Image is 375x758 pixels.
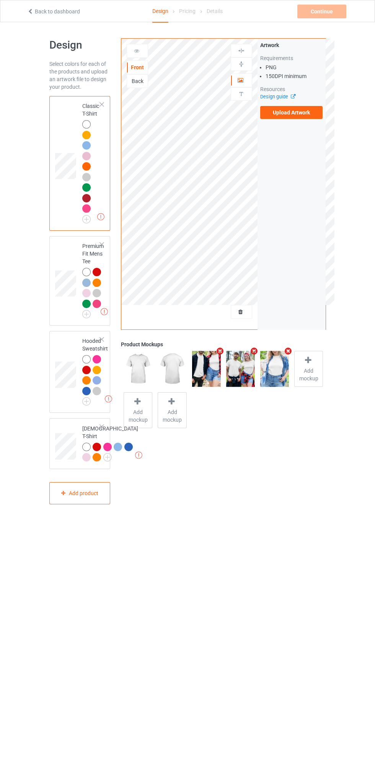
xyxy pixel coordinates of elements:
li: 150 DPI minimum [266,72,323,80]
i: Remove mockup [249,347,259,355]
span: Add mockup [295,367,323,382]
img: svg+xml;base64,PD94bWwgdmVyc2lvbj0iMS4wIiBlbmNvZGluZz0iVVRGLTgiPz4KPHN2ZyB3aWR0aD0iMjJweCIgaGVpZ2... [103,453,112,461]
div: Artwork [260,41,323,49]
div: Add mockup [294,351,323,387]
div: Premium Fit Mens Tee [49,236,111,326]
div: Product Mockups [121,341,326,348]
img: regular.jpg [260,351,289,387]
a: Back to dashboard [27,8,80,15]
img: regular.jpg [192,351,221,387]
div: Select colors for each of the products and upload an artwork file to design your product. [49,60,111,91]
div: Pricing [179,0,196,22]
div: Front [127,64,148,71]
div: Design [152,0,168,23]
h1: Design [49,38,111,52]
img: regular.jpg [158,351,186,387]
label: Upload Artwork [260,106,323,119]
span: Add mockup [124,408,152,424]
div: Add product [49,482,111,505]
a: Design guide [260,94,295,99]
img: svg+xml;base64,PD94bWwgdmVyc2lvbj0iMS4wIiBlbmNvZGluZz0iVVRGLTgiPz4KPHN2ZyB3aWR0aD0iMjJweCIgaGVpZ2... [82,310,91,318]
img: regular.jpg [124,351,152,387]
img: svg+xml;base64,PD94bWwgdmVyc2lvbj0iMS4wIiBlbmNvZGluZz0iVVRGLTgiPz4KPHN2ZyB3aWR0aD0iMjJweCIgaGVpZ2... [82,215,91,223]
div: Premium Fit Mens Tee [82,242,104,316]
img: regular.jpg [226,351,255,387]
i: Remove mockup [215,347,225,355]
div: Add mockup [124,392,152,428]
div: Classic T-Shirt [82,102,101,221]
div: Details [207,0,223,22]
div: Hooded Sweatshirt [49,331,111,413]
div: [DEMOGRAPHIC_DATA] T-Shirt [49,418,111,469]
span: Add mockup [158,408,186,424]
img: svg%3E%0A [238,47,245,54]
div: Hooded Sweatshirt [82,337,108,403]
div: Classic T-Shirt [49,96,111,231]
div: Requirements [260,54,323,62]
img: svg%3E%0A [238,90,245,98]
img: exclamation icon [101,308,108,315]
div: Add mockup [158,392,186,428]
div: Back [127,77,148,85]
img: exclamation icon [105,395,112,403]
img: svg%3E%0A [238,60,245,68]
img: exclamation icon [97,213,104,220]
li: PNG [266,64,323,71]
img: svg+xml;base64,PD94bWwgdmVyc2lvbj0iMS4wIiBlbmNvZGluZz0iVVRGLTgiPz4KPHN2ZyB3aWR0aD0iMjJweCIgaGVpZ2... [82,397,91,406]
div: Resources [260,85,323,93]
div: [DEMOGRAPHIC_DATA] T-Shirt [82,425,138,461]
i: Remove mockup [284,347,293,355]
